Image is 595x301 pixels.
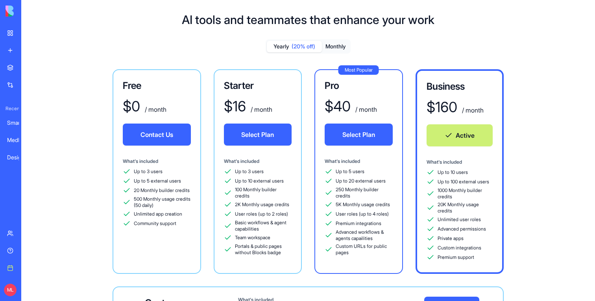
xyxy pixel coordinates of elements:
span: Recent [2,105,19,112]
span: 500 Monthly usage credits (50 daily) [134,196,191,209]
span: Up to 100 external users [438,179,489,185]
button: Yearly [267,41,322,52]
span: 250 Monthly builder credits [336,187,393,199]
h3: Starter [224,79,292,92]
div: $ 40 [325,98,351,114]
div: What's included [427,159,493,165]
div: What's included [123,158,191,164]
h1: AI tools and teammates that enhance your work [182,13,434,27]
div: What's included [224,158,292,164]
span: Up to 5 external users [134,178,181,184]
a: Design Task Kanban [2,150,34,165]
span: 5K Monthly usage credits [336,201,390,208]
span: Custom URLs for public pages [336,243,393,256]
span: Private apps [438,235,464,242]
span: User roles (up to 4 roles) [336,211,389,217]
span: Basic workflows & agent capabilities [235,220,292,232]
h3: Free [123,79,191,92]
span: Up to 10 users [438,169,468,175]
span: (20% off) [292,42,315,50]
span: Premium support [438,254,474,260]
h3: Pro [325,79,393,92]
span: Up to 10 external users [235,178,284,184]
span: Advanced permissions [438,226,486,232]
span: Advanced workflows & agents capailities [336,229,393,242]
span: Team workspace [235,235,270,241]
span: User roles (up to 2 roles) [235,211,288,217]
div: Most Popular [338,65,379,75]
span: 1000 Monthly builder credits [438,187,493,200]
span: 20K Monthly usage credits [438,201,493,214]
button: Monthly [322,41,349,52]
span: Up to 5 users [336,168,364,175]
div: Design Task Kanban [7,153,29,161]
span: Up to 3 users [134,168,163,175]
button: Contact Us [123,124,191,146]
span: ML [4,284,17,296]
span: Portals & public pages without Blocks badge [235,243,292,256]
span: Community support [134,220,176,227]
span: 100 Monthly builder credits [235,187,292,199]
span: 2K Monthly usage credits [235,201,289,208]
div: $ 160 [427,99,457,115]
img: logo [6,6,54,17]
span: 20 Monthly builder credits [134,187,190,194]
div: Smart Job Description Generator [7,119,29,127]
div: $ 16 [224,98,246,114]
button: Select Plan [224,124,292,146]
div: MedPractice Manager [7,136,29,144]
span: Up to 20 external users [336,178,386,184]
span: Custom integrations [438,245,481,251]
span: Unlimited app creation [134,211,182,217]
div: What's included [325,158,393,164]
span: Up to 3 users [235,168,264,175]
button: Select Plan [325,124,393,146]
h3: Business [427,80,493,93]
a: Smart Job Description Generator [2,115,34,131]
a: MedPractice Manager [2,132,34,148]
div: / month [143,105,166,114]
div: / month [460,105,484,115]
button: Active [427,124,493,146]
div: $ 0 [123,98,140,114]
span: Premium integrations [336,220,381,227]
div: / month [354,105,377,114]
span: Unlimited user roles [438,216,481,223]
div: / month [249,105,272,114]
